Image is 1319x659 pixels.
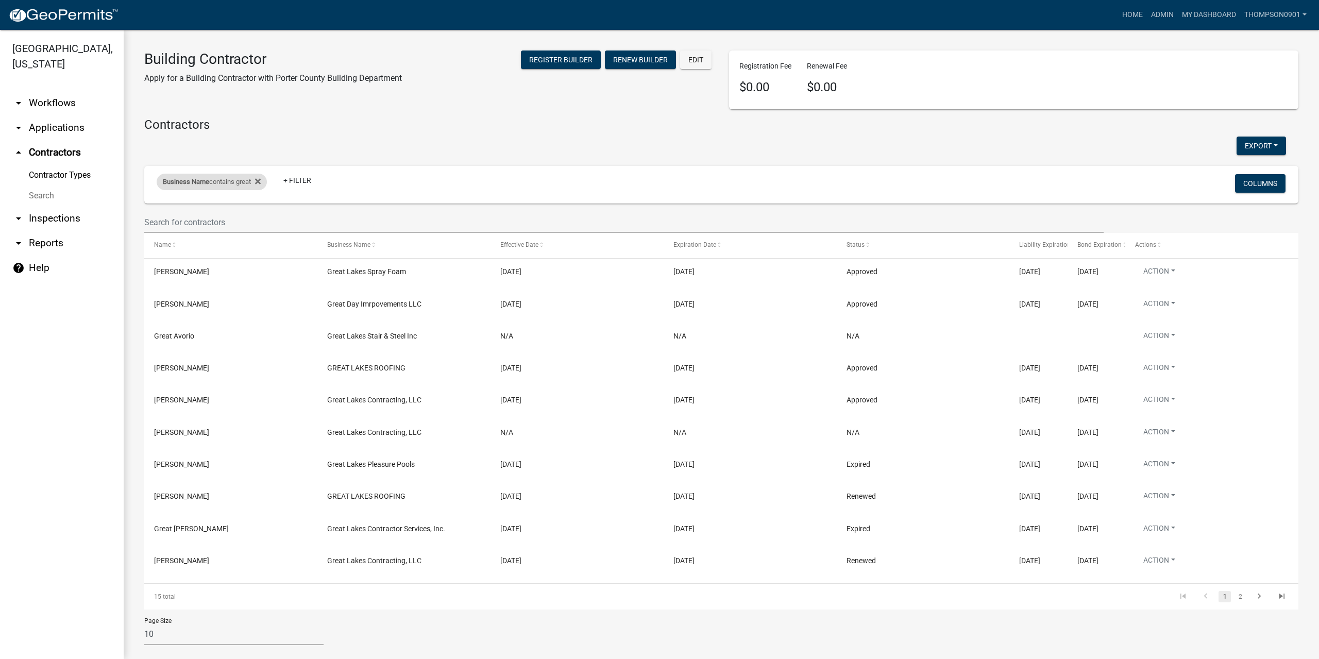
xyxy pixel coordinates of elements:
a: go to next page [1249,591,1269,602]
button: Action [1135,362,1183,377]
span: Great Lakes Contracting, LLC [327,556,421,565]
span: N/A [500,428,513,436]
span: Effective Date [500,241,538,248]
span: Alison Hagen [154,492,209,500]
i: arrow_drop_down [12,212,25,225]
button: Action [1135,491,1183,505]
datatable-header-cell: Effective Date [491,233,664,258]
a: go to last page [1272,591,1292,602]
span: 12/31/2024 [673,525,695,533]
span: N/A [847,332,859,340]
span: N/A [673,428,686,436]
span: Nedal Nabhan [154,428,209,436]
span: 06/24/2025 [1019,556,1040,565]
p: Registration Fee [739,61,791,72]
span: Renewed [847,492,876,500]
span: Great Day Imrpovements LLC [327,300,421,308]
span: Expired [847,460,870,468]
h4: $0.00 [739,80,791,95]
button: Action [1135,459,1183,474]
span: 01/01/2024 [500,525,521,533]
i: arrow_drop_up [12,146,25,159]
datatable-header-cell: Actions [1125,233,1298,258]
datatable-header-cell: Business Name [317,233,491,258]
button: Action [1135,427,1183,442]
span: Great Lakes Contracting, LLC [327,428,421,436]
span: GREAT LAKES ROOFING [327,364,405,372]
span: Business Name [327,241,370,248]
a: 2 [1234,591,1246,602]
span: 05/25/2025 [1019,492,1040,500]
span: 04/25/2024 [1019,460,1040,468]
span: 12/31/2024 [673,492,695,500]
span: 03/04/2026 [1077,364,1098,372]
span: Great Lakes Stair & Steel Inc [327,332,417,340]
span: Great Avorio [154,332,194,340]
input: Search for contractors [144,212,1104,233]
a: My Dashboard [1178,5,1240,25]
span: 06/18/2025 [500,300,521,308]
span: 01/10/2024 [500,492,521,500]
span: GREAT LAKES ROOFING [327,492,405,500]
span: 03/19/2025 [1077,556,1098,565]
span: 03/19/2024 [500,460,521,468]
span: 12/31/2025 [673,364,695,372]
div: 15 total [144,584,373,610]
span: Great Lakes Contractor Services, Inc. [327,525,445,533]
button: Register Builder [521,50,601,69]
span: Great Lakes Pleasure Pools [327,460,415,468]
span: 04/21/2024 [1019,525,1040,533]
span: Great Lakes Contracting, LLC [327,396,421,404]
button: Action [1135,555,1183,570]
button: Action [1135,266,1183,281]
li: page 2 [1232,588,1248,605]
span: 12/31/2025 [673,300,695,308]
a: Admin [1147,5,1178,25]
span: 08/06/2025 [500,267,521,276]
span: 01/02/2025 [500,396,521,404]
span: Kevin Farrell [154,300,209,308]
span: Expiration Date [673,241,716,248]
i: help [12,262,25,274]
button: Action [1135,330,1183,345]
span: 08/18/2025 [1019,267,1040,276]
span: Great Wright [154,525,229,533]
span: 01/06/2025 [500,364,521,372]
span: 04/04/2026 [1077,300,1098,308]
span: 12/31/2025 [673,396,695,404]
span: Approved [847,396,877,404]
h3: Building Contractor [144,50,402,68]
button: Action [1135,298,1183,313]
span: 03/19/2025 [1077,428,1098,436]
span: Nedal Nabhan [154,556,209,565]
span: 06/24/2024 [1019,428,1040,436]
button: Action [1135,394,1183,409]
span: 12/31/2024 [673,556,695,565]
p: Apply for a Building Contractor with Porter County Building Department [144,72,402,85]
datatable-header-cell: Status [836,233,1009,258]
span: 03/04/2024 [1077,492,1098,500]
span: N/A [673,332,686,340]
span: N/A [500,332,513,340]
span: Actions [1135,241,1156,248]
span: N/A [847,428,859,436]
span: Kevin Bishop [154,460,209,468]
a: go to first page [1173,591,1193,602]
span: 01/01/2026 [1019,300,1040,308]
span: Nedal Nabhan [154,396,209,404]
span: Approved [847,300,877,308]
span: Expired [847,525,870,533]
button: Edit [680,50,712,69]
button: Export [1237,137,1286,155]
span: 12/31/2024 [673,460,695,468]
span: Approved [847,364,877,372]
span: 05/25/2026 [1019,364,1040,372]
a: Home [1118,5,1147,25]
span: 12/31/2025 [673,267,695,276]
button: Columns [1235,174,1286,193]
a: 1 [1219,591,1231,602]
span: Approved [847,267,877,276]
span: 06/24/2026 [1019,396,1040,404]
a: thompson0901 [1240,5,1311,25]
span: 03/19/2028 [1077,396,1098,404]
